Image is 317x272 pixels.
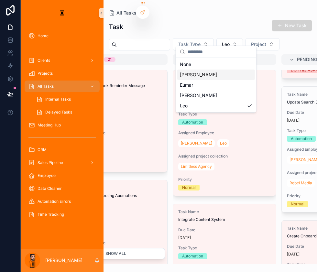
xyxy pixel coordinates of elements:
[70,185,162,190] span: Task Name
[173,38,214,50] button: Select Button
[25,55,100,66] a: Clients
[287,118,300,123] p: [DATE]
[38,123,61,128] span: Meeting Hub
[70,240,162,245] span: Assigned Employee
[178,177,271,182] span: Priority
[45,110,72,115] span: Delayed Tasks
[291,201,304,207] div: Normal
[38,84,54,89] span: All Tasks
[57,8,67,18] img: App logo
[70,154,162,159] span: Priority
[182,185,196,190] div: Normal
[67,248,165,259] button: Show all
[181,141,212,146] span: [PERSON_NAME]
[287,252,300,257] p: [DATE]
[25,196,100,207] a: Automation Errors
[177,59,255,70] div: None
[70,83,162,88] span: Create SOP for Slack Reminder Message
[178,139,215,147] a: [PERSON_NAME]
[38,71,53,76] span: Projects
[272,20,312,31] button: New Task
[222,41,230,48] span: Leo
[25,30,100,42] a: Home
[116,10,137,16] span: All Tasks
[25,157,100,169] a: Sales Pipeline
[291,136,312,142] div: Automation
[287,179,315,187] a: Rebel Media
[290,180,312,186] span: Rebel Media
[178,227,271,233] span: Due Date
[32,93,100,105] a: Internal Tasks
[25,68,100,79] a: Projects
[70,193,162,198] span: Hop Skip Media Meeting Auomations
[25,183,100,194] a: Data Cleaner
[182,119,203,125] div: Automation
[38,186,62,191] span: Data Cleaner
[70,222,162,227] span: Task Type
[180,103,188,109] span: Leo
[38,160,63,165] span: Sales Pipeline
[178,112,271,117] span: Task Type
[180,71,217,78] span: [PERSON_NAME]
[180,92,217,99] span: [PERSON_NAME]
[45,97,71,102] span: Internal Tasks
[108,57,112,62] div: 21
[181,164,212,169] span: Limitless Agency
[180,82,193,88] span: Eumar
[32,106,100,118] a: Delayed Tasks
[38,147,47,152] span: CRM
[70,112,162,117] span: Task Type
[182,253,203,259] div: Automation
[178,154,271,159] span: Assigned project collection
[178,41,201,48] span: Task Type
[70,130,162,136] span: Assigned Employee
[25,170,100,181] a: Employee
[178,209,271,214] span: Task Name
[38,33,49,38] span: Home
[178,245,271,251] span: Task Type
[25,144,100,156] a: CRM
[38,199,71,204] span: Automation Errors
[38,58,50,63] span: Clients
[178,217,271,222] span: Integrate Content System
[25,119,100,131] a: Meeting Hub
[220,141,227,146] span: Leo
[109,10,137,16] a: All Tasks
[109,22,123,31] h1: Task
[25,81,100,92] a: All Tasks
[178,163,214,170] a: Limitless Agency
[64,70,168,172] a: Task NameCreate SOP for Slack Reminder MessageDue DateTask TypeAssigned EmployeePriority
[216,38,243,50] button: Select Button
[21,26,104,228] div: scrollable content
[217,139,229,147] a: Leo
[70,203,162,209] span: Due Date
[38,173,56,178] span: Employee
[178,235,191,240] p: [DATE]
[70,93,162,99] span: Due Date
[173,70,276,196] a: Task NameCreate Workflow CampaignDue Date[DATE]Task TypeAutomationAssigned Employee[PERSON_NAME]L...
[251,41,266,48] span: Project
[246,38,279,50] button: Select Button
[70,75,162,81] span: Task Name
[176,58,256,112] div: Suggestions
[178,130,271,136] span: Assigned Employee
[45,257,82,264] p: [PERSON_NAME]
